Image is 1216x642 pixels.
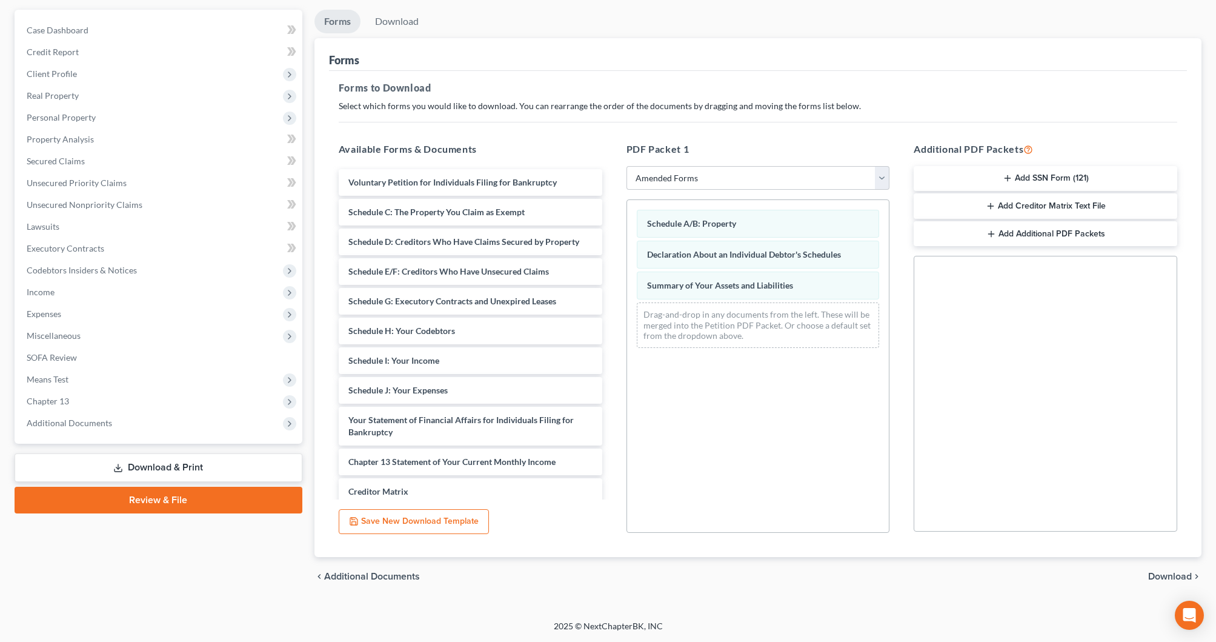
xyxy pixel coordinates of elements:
[27,112,96,122] span: Personal Property
[27,243,104,253] span: Executory Contracts
[314,10,360,33] a: Forms
[1148,572,1201,581] button: Download chevron_right
[27,221,59,232] span: Lawsuits
[339,100,1177,112] p: Select which forms you would like to download. You can rearrange the order of the documents by dr...
[914,221,1177,247] button: Add Additional PDF Packets
[17,41,302,63] a: Credit Report
[27,25,88,35] span: Case Dashboard
[1192,572,1201,581] i: chevron_right
[339,142,602,156] h5: Available Forms & Documents
[348,207,525,217] span: Schedule C: The Property You Claim as Exempt
[27,374,68,384] span: Means Test
[348,355,439,366] span: Schedule I: Your Income
[27,156,85,166] span: Secured Claims
[17,19,302,41] a: Case Dashboard
[348,236,579,247] span: Schedule D: Creditors Who Have Claims Secured by Property
[348,415,574,437] span: Your Statement of Financial Affairs for Individuals Filing for Bankruptcy
[365,10,428,33] a: Download
[647,249,841,259] span: Declaration About an Individual Debtor's Schedules
[27,265,137,275] span: Codebtors Insiders & Notices
[27,309,61,319] span: Expenses
[324,572,420,581] span: Additional Documents
[637,303,880,348] div: Drag-and-drop in any documents from the left. These will be merged into the Petition PDF Packet. ...
[17,129,302,150] a: Property Analysis
[314,572,324,581] i: chevron_left
[27,178,127,188] span: Unsecured Priority Claims
[15,453,302,482] a: Download & Print
[27,90,79,101] span: Real Property
[17,347,302,369] a: SOFA Review
[27,330,81,341] span: Miscellaneous
[17,194,302,216] a: Unsecured Nonpriority Claims
[17,238,302,259] a: Executory Contracts
[348,456,556,467] span: Chapter 13 Statement of Your Current Monthly Income
[27,352,77,363] span: SOFA Review
[914,142,1177,156] h5: Additional PDF Packets
[647,280,793,290] span: Summary of Your Assets and Liabilities
[914,193,1177,219] button: Add Creditor Matrix Text File
[27,199,142,210] span: Unsecured Nonpriority Claims
[27,69,77,79] span: Client Profile
[27,396,69,406] span: Chapter 13
[348,266,549,276] span: Schedule E/F: Creditors Who Have Unsecured Claims
[348,385,448,395] span: Schedule J: Your Expenses
[1175,601,1204,630] div: Open Intercom Messenger
[27,134,94,144] span: Property Analysis
[914,166,1177,192] button: Add SSN Form (121)
[314,572,420,581] a: chevron_left Additional Documents
[348,326,455,336] span: Schedule H: Your Codebtors
[1148,572,1192,581] span: Download
[647,218,736,229] span: Schedule A/B: Property
[339,509,489,535] button: Save New Download Template
[339,81,1177,95] h5: Forms to Download
[17,150,302,172] a: Secured Claims
[27,47,79,57] span: Credit Report
[27,287,55,297] span: Income
[15,487,302,513] a: Review & File
[348,296,556,306] span: Schedule G: Executory Contracts and Unexpired Leases
[348,177,557,187] span: Voluntary Petition for Individuals Filing for Bankruptcy
[17,216,302,238] a: Lawsuits
[263,620,954,642] div: 2025 © NextChapterBK, INC
[626,142,890,156] h5: PDF Packet 1
[17,172,302,194] a: Unsecured Priority Claims
[348,486,408,497] span: Creditor Matrix
[27,418,112,428] span: Additional Documents
[329,53,359,67] div: Forms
